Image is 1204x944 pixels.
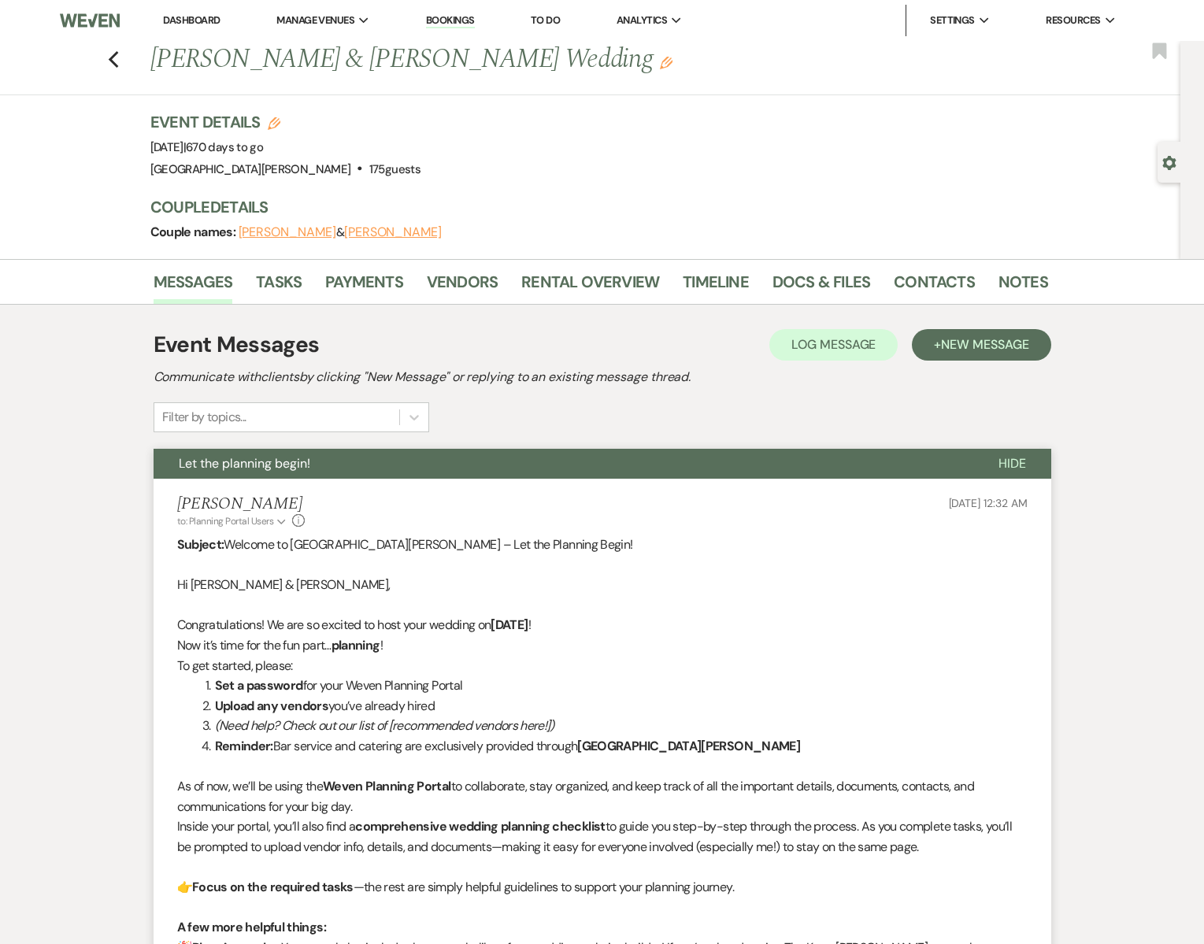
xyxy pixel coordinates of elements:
span: 670 days to go [186,139,263,155]
button: [PERSON_NAME] [344,226,442,239]
h2: Communicate with clients by clicking "New Message" or replying to an existing message thread. [154,368,1051,387]
a: Contacts [894,269,975,304]
li: for your Weven Planning Portal [196,676,1028,696]
button: to: Planning Portal Users [177,514,289,528]
h5: [PERSON_NAME] [177,494,306,514]
strong: Subject: [177,536,224,553]
p: Congratulations! We are so excited to host your wedding on ! [177,615,1028,635]
h1: Event Messages [154,328,320,361]
p: As of now, we’ll be using the to collaborate, stay organized, and keep track of all the important... [177,776,1028,816]
button: Open lead details [1162,154,1176,169]
strong: Weven Planning Portal [323,778,451,794]
strong: Set a password [215,677,303,694]
li: Bar service and catering are exclusively provided through [196,736,1028,757]
span: | [183,139,263,155]
a: Messages [154,269,233,304]
button: Hide [973,449,1051,479]
span: to: Planning Portal Users [177,515,274,528]
strong: [DATE] [491,616,528,633]
button: Log Message [769,329,898,361]
a: Payments [325,269,403,304]
span: [GEOGRAPHIC_DATA][PERSON_NAME] [150,161,351,177]
a: Notes [998,269,1048,304]
p: 👉 —the rest are simply helpful guidelines to support your planning journey. [177,877,1028,898]
h3: Event Details [150,111,420,133]
span: Settings [930,13,975,28]
strong: [GEOGRAPHIC_DATA][PERSON_NAME] [577,738,800,754]
a: To Do [531,13,560,27]
li: you’ve already hired [196,696,1028,716]
span: Resources [1046,13,1100,28]
span: Couple names: [150,224,239,240]
a: Docs & Files [772,269,870,304]
strong: A few more helpful things: [177,919,326,935]
span: Let the planning begin! [179,455,310,472]
strong: Reminder: [215,738,273,754]
span: Manage Venues [276,13,354,28]
span: Hide [998,455,1026,472]
strong: comprehensive wedding planning checklist [355,818,605,835]
button: [PERSON_NAME] [239,226,336,239]
strong: Focus on the required tasks [192,879,354,895]
a: Vendors [427,269,498,304]
button: +New Message [912,329,1050,361]
img: Weven Logo [60,4,119,37]
span: New Message [941,336,1028,353]
div: Filter by topics... [162,408,246,427]
button: Let the planning begin! [154,449,973,479]
h3: Couple Details [150,196,1032,218]
p: Inside your portal, you’ll also find a to guide you step-by-step through the process. As you comp... [177,816,1028,857]
a: Timeline [683,269,749,304]
p: To get started, please: [177,656,1028,676]
p: Now it’s time for the fun part… ! [177,635,1028,656]
span: & [239,224,442,240]
span: Log Message [791,336,876,353]
p: Welcome to [GEOGRAPHIC_DATA][PERSON_NAME] – Let the Planning Begin! [177,535,1028,555]
span: Analytics [617,13,667,28]
h1: [PERSON_NAME] & [PERSON_NAME] Wedding [150,41,856,79]
strong: Upload any vendors [215,698,328,714]
em: (Need help? Check out our list of [recommended vendors here!]) [215,717,554,734]
a: Rental Overview [521,269,659,304]
a: Dashboard [163,13,220,27]
a: Tasks [256,269,302,304]
p: Hi [PERSON_NAME] & [PERSON_NAME], [177,575,1028,595]
span: [DATE] 12:32 AM [949,496,1028,510]
span: 175 guests [369,161,420,177]
a: Bookings [426,13,475,28]
span: [DATE] [150,139,264,155]
strong: planning [332,637,380,653]
button: Edit [660,55,672,69]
